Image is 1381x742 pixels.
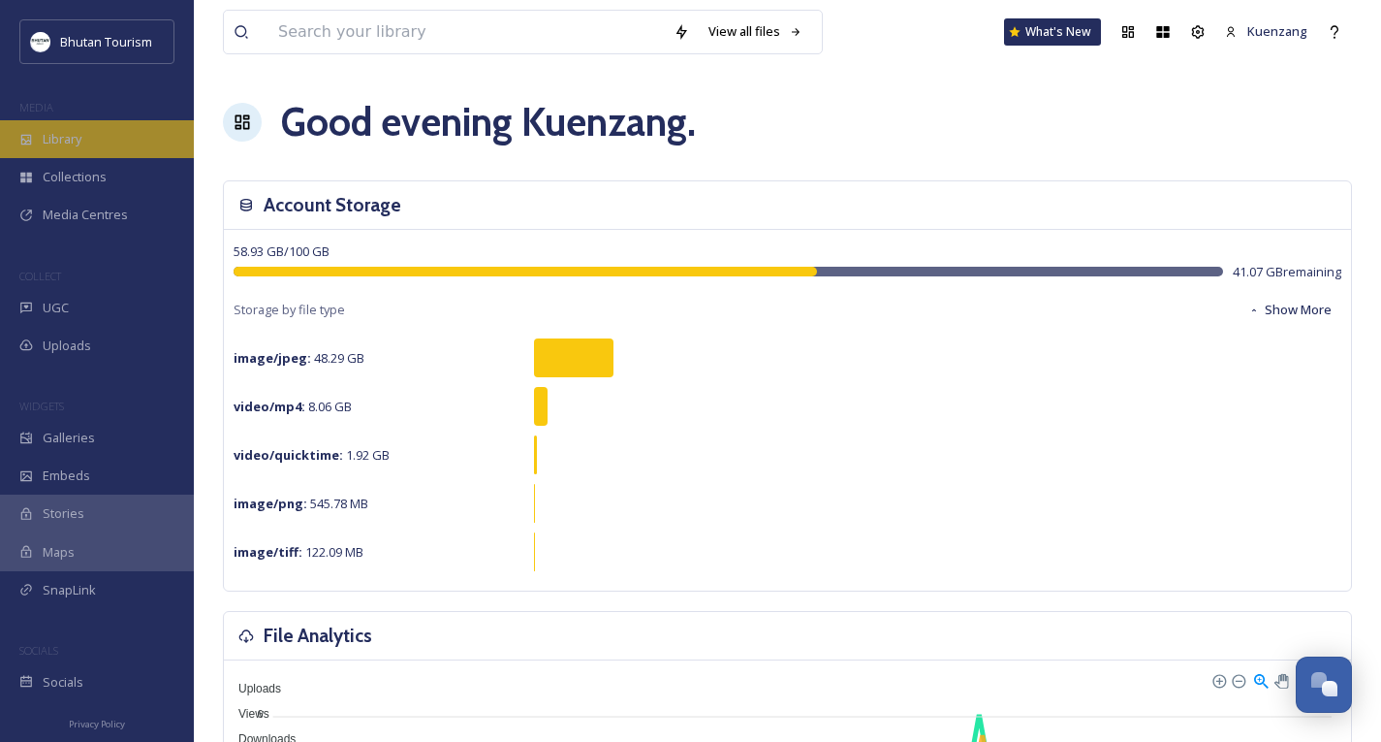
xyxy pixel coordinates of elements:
[43,206,128,224] span: Media Centres
[234,543,363,561] span: 122.09 MB
[258,708,264,720] tspan: 6
[31,32,50,51] img: BT_Logo_BB_Lockup_CMYK_High%2520Res.jpg
[1274,674,1286,686] div: Panning
[1252,671,1269,688] div: Selection Zoom
[19,100,53,114] span: MEDIA
[60,33,152,50] span: Bhutan Tourism
[234,398,352,415] span: 8.06 GB
[69,711,125,734] a: Privacy Policy
[19,399,64,413] span: WIDGETS
[234,446,343,464] strong: video/quicktime :
[234,495,368,512] span: 545.78 MB
[19,643,58,658] span: SOCIALS
[234,543,302,561] strong: image/tiff :
[234,398,305,415] strong: video/mp4 :
[43,467,90,485] span: Embeds
[234,495,307,512] strong: image/png :
[234,242,330,260] span: 58.93 GB / 100 GB
[234,349,364,367] span: 48.29 GB
[1296,657,1352,713] button: Open Chat
[234,446,390,464] span: 1.92 GB
[43,673,83,692] span: Socials
[1233,263,1341,281] span: 41.07 GB remaining
[699,13,812,50] a: View all files
[224,682,281,695] span: Uploads
[19,269,61,283] span: COLLECT
[224,707,269,721] span: Views
[1247,22,1307,40] span: Kuenzang
[43,581,96,599] span: SnapLink
[234,349,311,367] strong: image/jpeg :
[268,11,664,53] input: Search your library
[1004,18,1101,46] a: What's New
[43,543,75,562] span: Maps
[1215,13,1317,50] a: Kuenzang
[43,130,81,148] span: Library
[234,301,345,319] span: Storage by file type
[69,718,125,730] span: Privacy Policy
[1231,673,1244,687] div: Zoom Out
[43,429,95,447] span: Galleries
[43,337,91,355] span: Uploads
[1211,673,1225,687] div: Zoom In
[264,622,372,650] h3: File Analytics
[43,299,69,317] span: UGC
[1239,291,1341,329] button: Show More
[264,191,401,219] h3: Account Storage
[43,168,107,186] span: Collections
[281,93,696,151] h1: Good evening Kuenzang .
[43,504,84,523] span: Stories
